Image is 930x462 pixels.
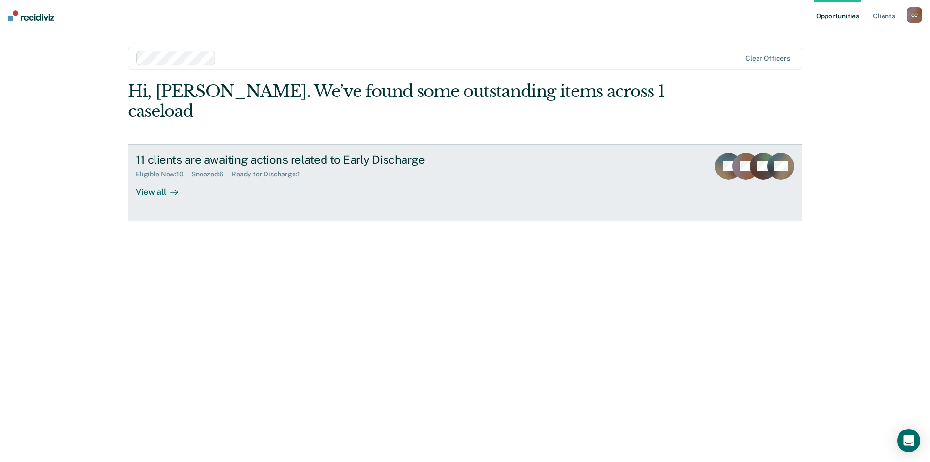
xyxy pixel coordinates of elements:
[128,81,667,121] div: Hi, [PERSON_NAME]. We’ve found some outstanding items across 1 caseload
[745,54,790,63] div: Clear officers
[907,7,922,23] div: C C
[128,144,802,221] a: 11 clients are awaiting actions related to Early DischargeEligible Now:10Snoozed:6Ready for Disch...
[136,153,476,167] div: 11 clients are awaiting actions related to Early Discharge
[907,7,922,23] button: CC
[191,170,232,178] div: Snoozed : 6
[8,10,54,21] img: Recidiviz
[897,429,920,452] div: Open Intercom Messenger
[136,170,191,178] div: Eligible Now : 10
[232,170,308,178] div: Ready for Discharge : 1
[136,178,190,197] div: View all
